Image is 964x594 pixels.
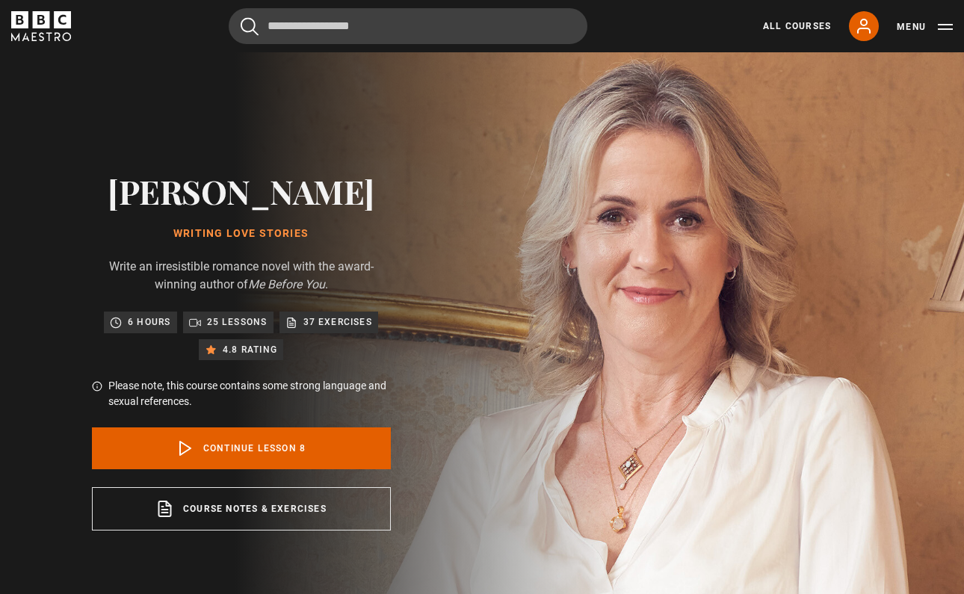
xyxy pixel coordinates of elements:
input: Search [229,8,587,44]
h2: [PERSON_NAME] [92,172,391,210]
svg: BBC Maestro [11,11,71,41]
p: 4.8 rating [223,342,277,357]
p: 6 hours [128,315,170,330]
a: All Courses [763,19,831,33]
p: 25 lessons [207,315,268,330]
p: Write an irresistible romance novel with the award-winning author of . [92,258,391,294]
p: 37 exercises [303,315,372,330]
a: Continue lesson 8 [92,427,391,469]
button: Submit the search query [241,17,259,36]
i: Me Before You [248,277,325,291]
button: Toggle navigation [897,19,953,34]
a: Course notes & exercises [92,487,391,530]
h1: Writing Love Stories [92,228,391,240]
p: Please note, this course contains some strong language and sexual references. [108,378,391,409]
